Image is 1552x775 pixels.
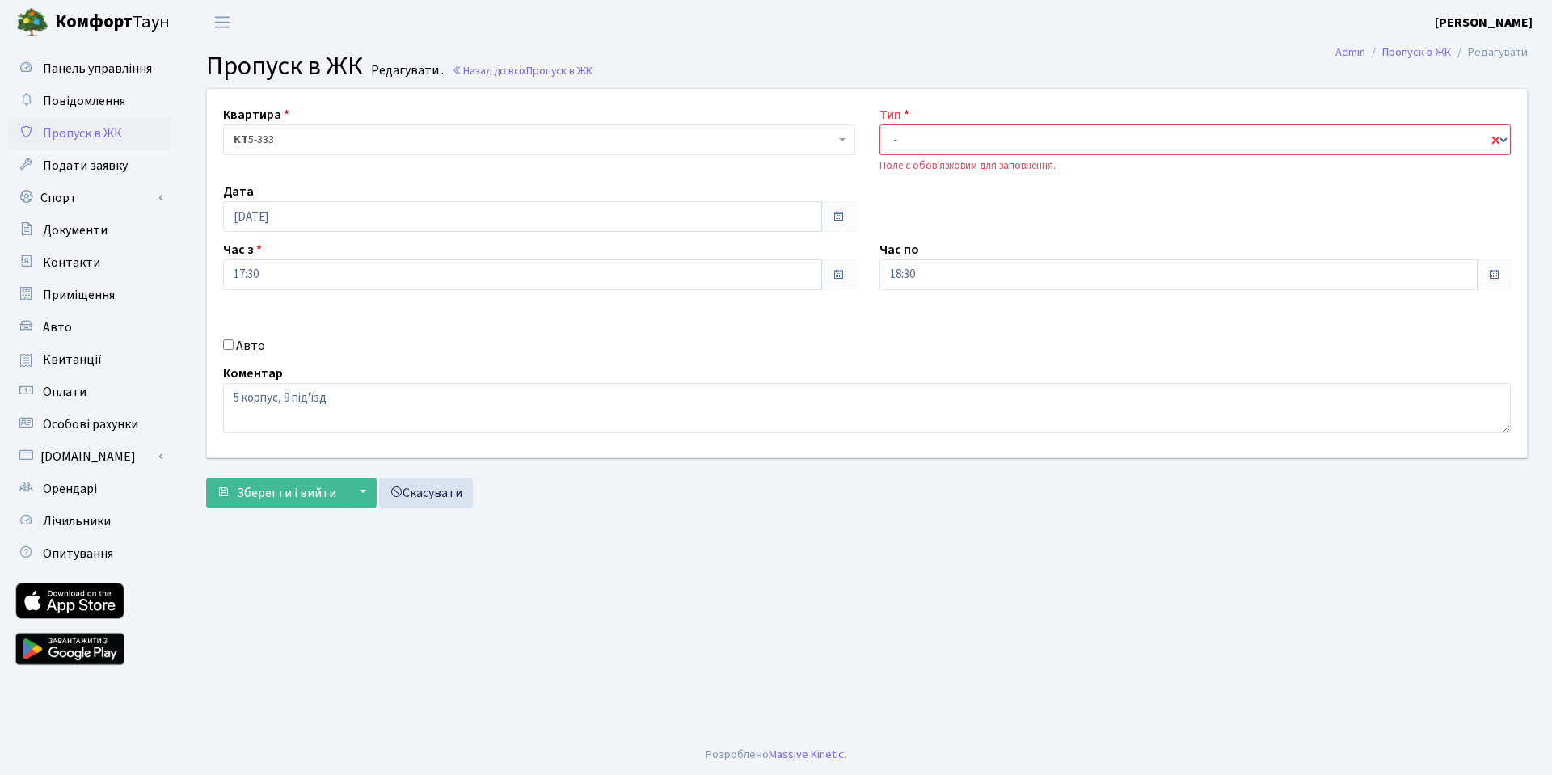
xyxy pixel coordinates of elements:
[8,408,170,440] a: Особові рахунки
[223,240,262,259] label: Час з
[43,318,72,336] span: Авто
[1451,44,1528,61] li: Редагувати
[879,240,919,259] label: Час по
[43,60,152,78] span: Панель управління
[368,63,444,78] small: Редагувати .
[223,383,1511,433] textarea: 5 корпус, 9 під'їзд
[1335,44,1365,61] a: Admin
[879,158,1512,174] div: Поле є обов'язковим для заповнення.
[43,92,125,110] span: Повідомлення
[43,221,108,239] span: Документи
[206,478,347,508] button: Зберегти і вийти
[223,364,283,383] label: Коментар
[1435,14,1533,32] b: [PERSON_NAME]
[43,383,86,401] span: Оплати
[237,484,336,502] span: Зберегти і вийти
[706,746,846,764] div: Розроблено .
[8,440,170,473] a: [DOMAIN_NAME]
[43,286,115,304] span: Приміщення
[202,9,242,36] button: Переключити навігацію
[379,478,473,508] a: Скасувати
[8,505,170,537] a: Лічильники
[43,124,122,142] span: Пропуск в ЖК
[452,63,593,78] a: Назад до всіхПропуск в ЖК
[43,157,128,175] span: Подати заявку
[43,415,138,433] span: Особові рахунки
[55,9,170,36] span: Таун
[43,351,102,369] span: Квитанції
[223,124,855,155] span: <b>КТ</b>&nbsp;&nbsp;&nbsp;&nbsp;5-333
[8,182,170,214] a: Спорт
[1435,13,1533,32] a: [PERSON_NAME]
[8,85,170,117] a: Повідомлення
[8,117,170,150] a: Пропуск в ЖК
[769,746,844,763] a: Massive Kinetic
[234,132,248,148] b: КТ
[43,512,111,530] span: Лічильники
[8,279,170,311] a: Приміщення
[236,336,265,356] label: Авто
[8,150,170,182] a: Подати заявку
[1311,36,1552,69] nav: breadcrumb
[8,246,170,279] a: Контакти
[8,376,170,408] a: Оплати
[43,545,113,562] span: Опитування
[8,473,170,505] a: Орендарі
[43,254,100,272] span: Контакти
[206,48,363,85] span: Пропуск в ЖК
[8,214,170,246] a: Документи
[879,105,909,124] label: Тип
[8,343,170,376] a: Квитанції
[8,537,170,570] a: Опитування
[223,105,289,124] label: Квартира
[1382,44,1451,61] a: Пропуск в ЖК
[55,9,133,35] b: Комфорт
[16,6,48,39] img: logo.png
[223,182,254,201] label: Дата
[526,63,593,78] span: Пропуск в ЖК
[43,480,97,498] span: Орендарі
[234,132,835,148] span: <b>КТ</b>&nbsp;&nbsp;&nbsp;&nbsp;5-333
[8,311,170,343] a: Авто
[8,53,170,85] a: Панель управління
